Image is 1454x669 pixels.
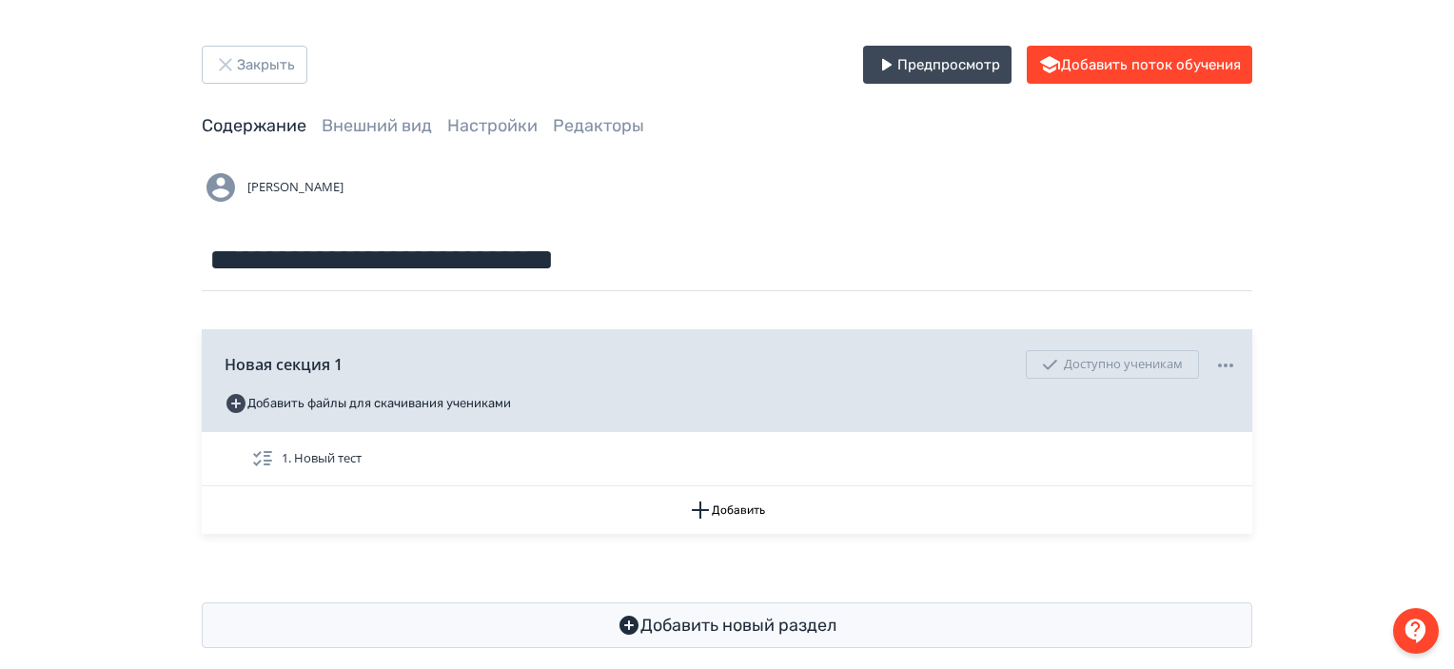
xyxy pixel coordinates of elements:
span: 1. Новый тест [282,449,362,468]
button: Добавить поток обучения [1027,46,1252,84]
button: Добавить файлы для скачивания учениками [225,388,511,419]
button: Закрыть [202,46,307,84]
a: Редакторы [553,115,644,136]
button: Добавить [202,486,1252,534]
div: 1. Новый тест [202,432,1252,486]
a: Содержание [202,115,306,136]
button: Предпросмотр [863,46,1012,84]
a: Внешний вид [322,115,432,136]
button: Добавить новый раздел [202,602,1252,648]
a: Настройки [447,115,538,136]
span: [PERSON_NAME] [247,178,344,197]
div: Доступно ученикам [1026,350,1199,379]
span: Новая секция 1 [225,353,343,376]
